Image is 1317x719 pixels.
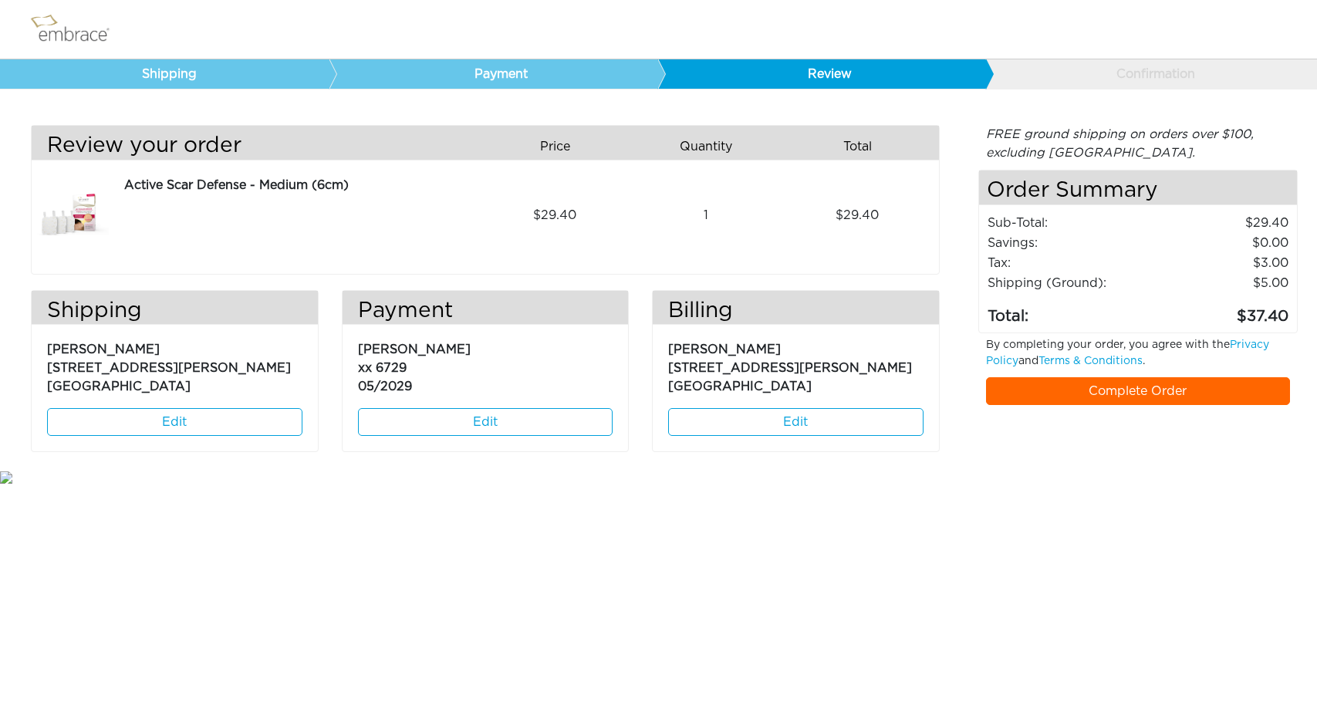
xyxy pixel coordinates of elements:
span: 29.40 [836,206,879,224]
img: 3dae449a-8dcd-11e7-960f-02e45ca4b85b.jpeg [32,176,109,255]
td: Total: [987,293,1153,329]
p: [PERSON_NAME] [STREET_ADDRESS][PERSON_NAME] [GEOGRAPHIC_DATA] [47,332,302,396]
a: Edit [47,408,302,436]
img: logo.png [27,10,127,49]
div: By completing your order, you agree with the and . [974,337,1302,377]
div: Price [485,133,637,160]
span: [PERSON_NAME] [358,343,471,356]
span: 29.40 [533,206,576,224]
span: Quantity [680,137,732,156]
div: FREE ground shipping on orders over $100, excluding [GEOGRAPHIC_DATA]. [978,125,1298,162]
td: Sub-Total: [987,213,1153,233]
div: Active Scar Defense - Medium (6cm) [124,176,474,194]
td: Savings : [987,233,1153,253]
a: Confirmation [985,59,1315,89]
a: Edit [668,408,924,436]
td: Shipping (Ground): [987,273,1153,293]
span: 1 [704,206,708,224]
h3: Payment [343,299,629,325]
h4: Order Summary [979,170,1297,205]
div: Total [788,133,939,160]
td: 29.40 [1153,213,1289,233]
p: [PERSON_NAME] [STREET_ADDRESS][PERSON_NAME] [GEOGRAPHIC_DATA] [668,332,924,396]
h3: Shipping [32,299,318,325]
a: Terms & Conditions [1038,356,1143,366]
h3: Review your order [32,133,474,160]
span: xx 6729 [358,362,407,374]
td: 37.40 [1153,293,1289,329]
a: Edit [358,408,613,436]
a: Review [657,59,987,89]
h3: Billing [653,299,939,325]
td: Tax: [987,253,1153,273]
td: $5.00 [1153,273,1289,293]
td: 3.00 [1153,253,1289,273]
a: Complete Order [986,377,1290,405]
td: 0.00 [1153,233,1289,253]
a: Payment [329,59,658,89]
a: Privacy Policy [986,339,1269,366]
span: 05/2029 [358,380,412,393]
